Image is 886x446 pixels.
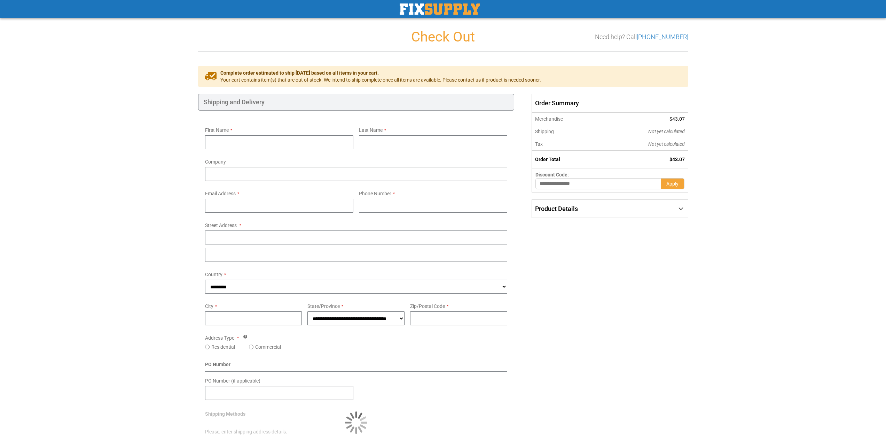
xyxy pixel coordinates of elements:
[410,303,445,309] span: Zip/Postal Code
[198,29,688,45] h1: Check Out
[205,191,236,196] span: Email Address
[535,157,560,162] strong: Order Total
[205,272,222,277] span: Country
[661,178,684,189] button: Apply
[359,191,391,196] span: Phone Number
[532,138,601,151] th: Tax
[205,127,229,133] span: First Name
[205,222,237,228] span: Street Address
[595,33,688,40] h3: Need help? Call
[669,116,685,122] span: $43.07
[535,205,578,212] span: Product Details
[535,172,569,177] span: Discount Code:
[205,159,226,165] span: Company
[255,343,281,350] label: Commercial
[666,181,679,187] span: Apply
[345,411,367,434] img: Loading...
[205,378,260,384] span: PO Number (if applicable)
[669,157,685,162] span: $43.07
[637,33,688,40] a: [PHONE_NUMBER]
[532,94,688,113] span: Order Summary
[359,127,383,133] span: Last Name
[205,303,213,309] span: City
[211,343,235,350] label: Residential
[400,3,480,15] a: store logo
[535,129,554,134] span: Shipping
[198,94,515,111] div: Shipping and Delivery
[205,361,508,372] div: PO Number
[307,303,340,309] span: State/Province
[400,3,480,15] img: Fix Industrial Supply
[220,76,541,83] span: Your cart contains item(s) that are out of stock. We intend to ship complete once all items are a...
[648,141,685,147] span: Not yet calculated
[648,129,685,134] span: Not yet calculated
[205,335,234,341] span: Address Type
[220,69,541,76] span: Complete order estimated to ship [DATE] based on all items in your cart.
[532,113,601,125] th: Merchandise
